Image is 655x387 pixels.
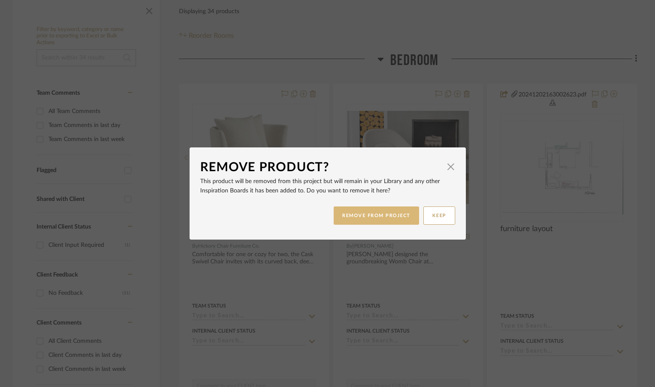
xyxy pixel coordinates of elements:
[334,206,419,225] button: REMOVE FROM PROJECT
[200,177,455,195] p: This product will be removed from this project but will remain in your Library and any other Insp...
[442,158,459,175] button: Close
[200,158,455,177] dialog-header: Remove Product?
[423,206,455,225] button: KEEP
[200,158,442,177] div: Remove Product?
